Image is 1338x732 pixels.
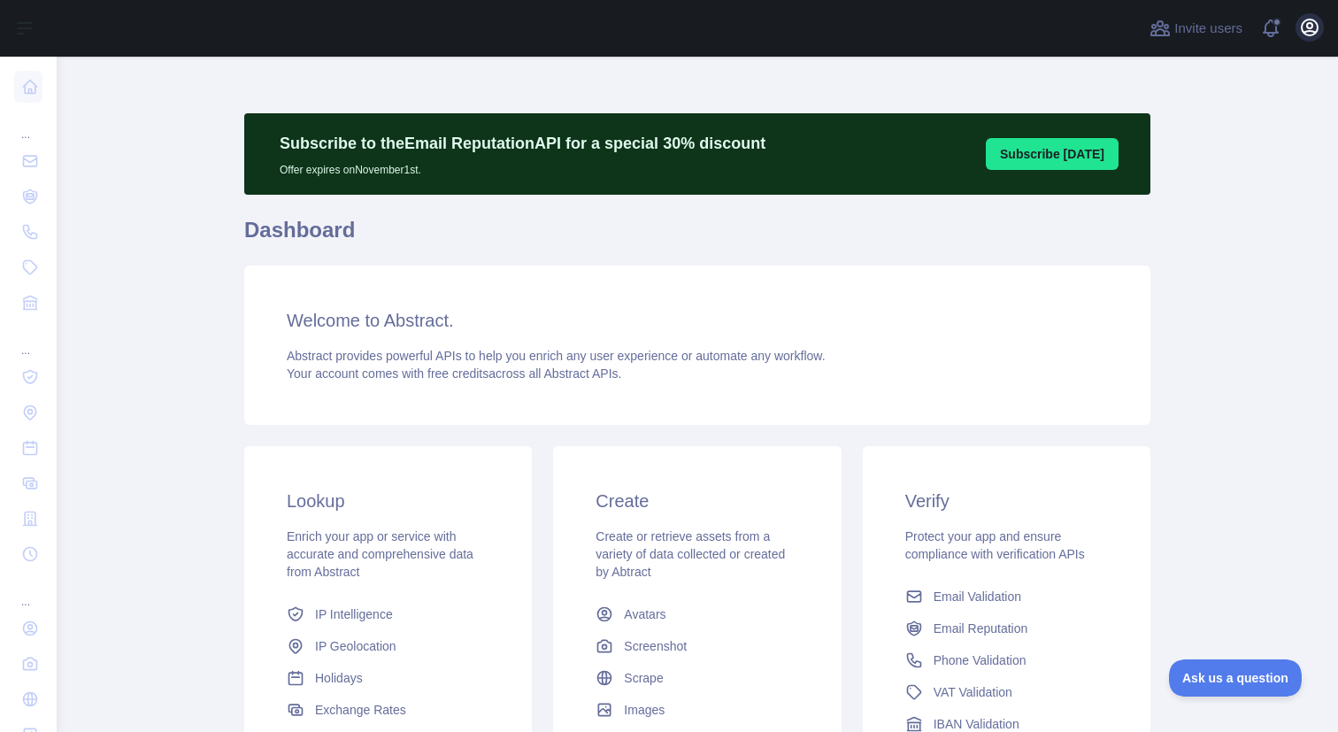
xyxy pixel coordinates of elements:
[898,581,1115,613] a: Email Validation
[934,588,1021,605] span: Email Validation
[427,366,488,381] span: free credits
[624,605,665,623] span: Avatars
[315,669,363,687] span: Holidays
[588,694,805,726] a: Images
[280,131,765,156] p: Subscribe to the Email Reputation API for a special 30 % discount
[588,598,805,630] a: Avatars
[1146,14,1246,42] button: Invite users
[280,694,496,726] a: Exchange Rates
[287,349,826,363] span: Abstract provides powerful APIs to help you enrich any user experience or automate any workflow.
[596,529,785,579] span: Create or retrieve assets from a variety of data collected or created by Abtract
[898,676,1115,708] a: VAT Validation
[588,630,805,662] a: Screenshot
[280,156,765,177] p: Offer expires on November 1st.
[1174,19,1242,39] span: Invite users
[898,613,1115,644] a: Email Reputation
[280,630,496,662] a: IP Geolocation
[315,701,406,719] span: Exchange Rates
[934,651,1027,669] span: Phone Validation
[315,637,396,655] span: IP Geolocation
[588,662,805,694] a: Scrape
[624,669,663,687] span: Scrape
[1169,659,1303,697] iframe: Toggle Customer Support
[624,637,687,655] span: Screenshot
[287,366,621,381] span: Your account comes with across all Abstract APIs.
[14,322,42,358] div: ...
[934,683,1012,701] span: VAT Validation
[596,489,798,513] h3: Create
[14,106,42,142] div: ...
[934,620,1028,637] span: Email Reputation
[287,308,1108,333] h3: Welcome to Abstract.
[280,662,496,694] a: Holidays
[244,216,1150,258] h1: Dashboard
[280,598,496,630] a: IP Intelligence
[986,138,1119,170] button: Subscribe [DATE]
[905,529,1085,561] span: Protect your app and ensure compliance with verification APIs
[287,529,473,579] span: Enrich your app or service with accurate and comprehensive data from Abstract
[624,701,665,719] span: Images
[14,574,42,609] div: ...
[315,605,393,623] span: IP Intelligence
[287,489,489,513] h3: Lookup
[898,644,1115,676] a: Phone Validation
[905,489,1108,513] h3: Verify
